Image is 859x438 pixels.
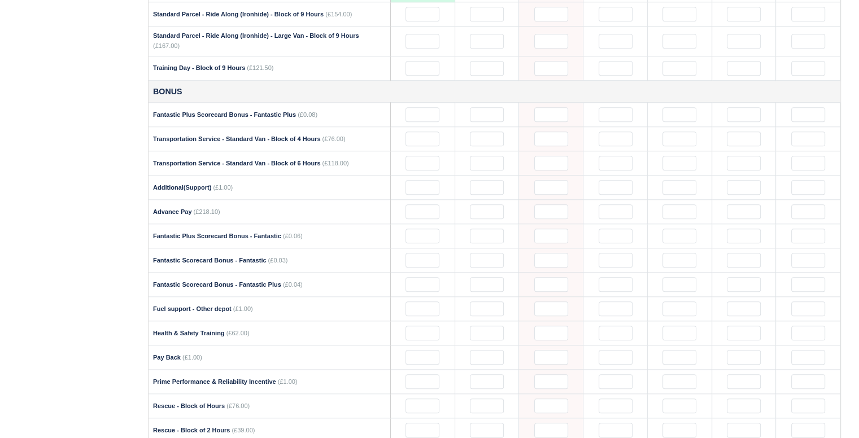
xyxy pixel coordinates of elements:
span: (£62.00) [226,330,250,336]
td: 2025-09-23 Not Editable [519,321,583,345]
span: (£1.00) [182,354,202,361]
strong: Rescue - Block of 2 Hours [153,427,230,433]
span: (£154.00) [325,11,352,17]
td: 2025-09-23 Not Editable [519,56,583,80]
td: 2025-09-23 Not Editable [519,248,583,273]
span: (£0.03) [268,257,288,264]
strong: Fantastic Scorecard Bonus - Fantastic Plus [153,281,281,288]
strong: Fantastic Scorecard Bonus - Fantastic [153,257,267,264]
td: 2025-09-23 Not Editable [519,127,583,151]
span: (£1.00) [233,305,253,312]
td: 2025-09-23 Not Editable [519,103,583,127]
strong: Training Day - Block of 9 Hours [153,64,245,71]
span: (£76.00) [226,402,250,409]
td: 2025-09-23 Not Editable [519,151,583,176]
strong: Advance Pay [153,208,191,215]
strong: Fantastic Plus Scorecard Bonus - Fantastic [153,233,281,239]
iframe: Chat Widget [803,384,859,438]
td: 2025-09-23 Not Editable [519,224,583,248]
strong: Fuel support - Other depot [153,305,232,312]
td: 2025-09-23 Not Editable [519,27,583,56]
td: 2025-09-23 Not Editable [519,345,583,370]
strong: Pay Back [153,354,181,361]
td: 2025-09-23 Not Editable [519,200,583,224]
span: (£0.08) [298,111,317,118]
strong: Bonus [153,87,182,96]
strong: Prime Performance & Reliability Incentive [153,378,276,385]
strong: Standard Parcel - Ride Along (Ironhide) - Large Van - Block of 9 Hours [153,32,359,39]
td: 2025-09-23 Not Editable [519,273,583,297]
td: 2025-09-23 Not Editable [519,394,583,418]
strong: Standard Parcel - Ride Along (Ironhide) - Block of 9 Hours [153,11,324,17]
span: (£76.00) [322,135,346,142]
td: 2025-09-23 Not Editable [519,176,583,200]
strong: Transportation Service - Standard Van - Block of 4 Hours [153,135,320,142]
strong: Additional(Support) [153,184,211,191]
span: (£1.00) [278,378,298,385]
strong: Health & Safety Training [153,330,225,336]
strong: Fantastic Plus Scorecard Bonus - Fantastic Plus [153,111,296,118]
span: (£218.10) [194,208,220,215]
span: (£121.50) [247,64,273,71]
td: 2025-09-23 Not Editable [519,297,583,321]
span: (£0.04) [283,281,303,288]
strong: Transportation Service - Standard Van - Block of 6 Hours [153,160,320,167]
strong: Rescue - Block of Hours [153,402,225,409]
span: (£39.00) [232,427,255,433]
td: 2025-09-23 Not Editable [519,2,583,27]
td: 2025-09-23 Not Editable [519,370,583,394]
span: (£0.06) [283,233,303,239]
span: (£1.00) [213,184,233,191]
span: (£118.00) [322,160,349,167]
span: (£167.00) [153,42,180,49]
